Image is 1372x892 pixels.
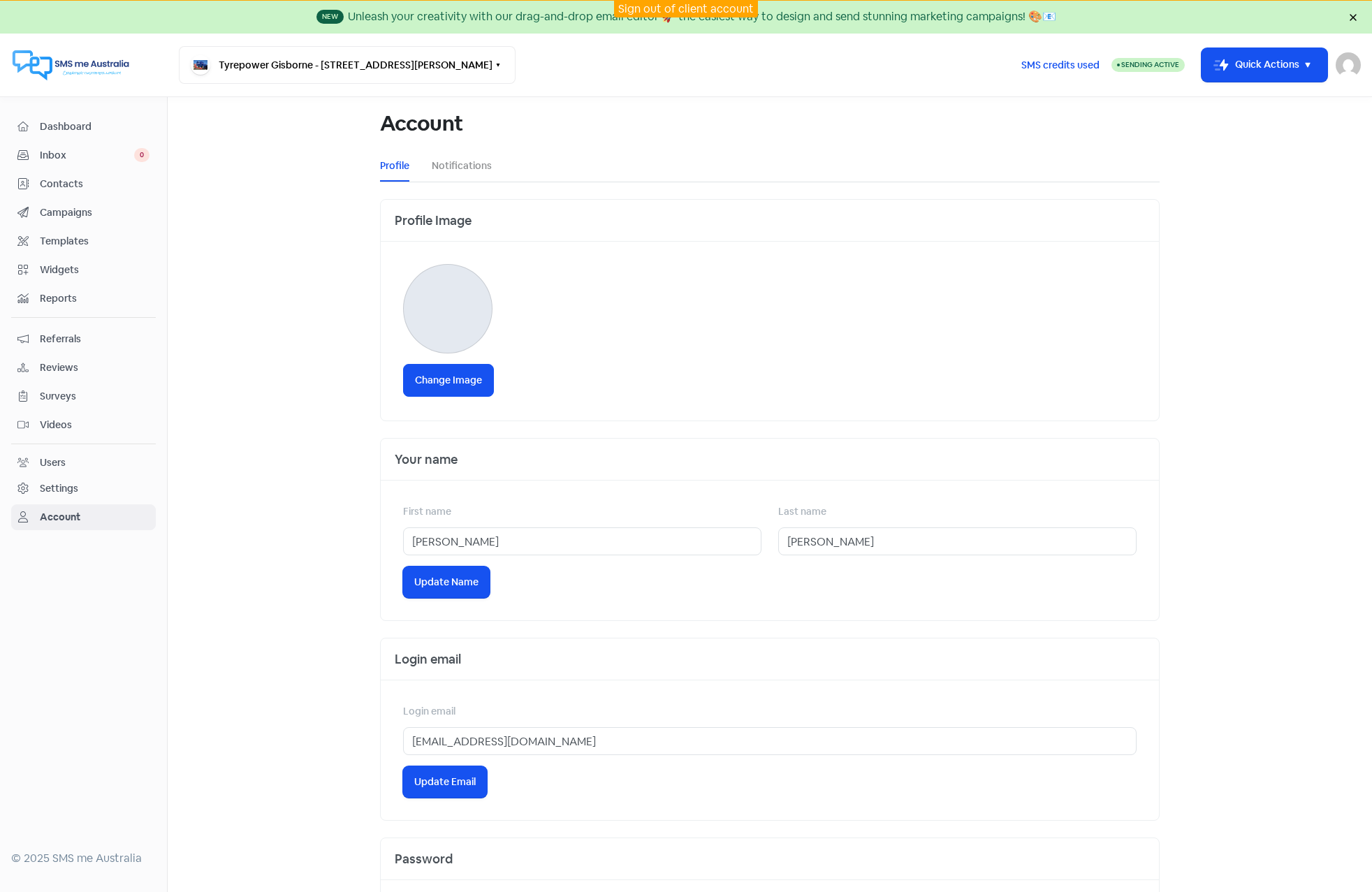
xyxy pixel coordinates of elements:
label: Change Image [403,364,494,397]
span: Widgets [40,263,149,277]
div: © 2025 SMS me Australia [11,850,156,867]
span: SMS credits used [1021,58,1100,73]
button: Quick Actions [1202,48,1327,82]
button: Tyrepower Gisborne - [STREET_ADDRESS][PERSON_NAME] [179,46,516,84]
a: Widgets [11,257,156,283]
span: Reports [40,291,149,306]
span: Videos [40,418,149,432]
span: Sending Active [1121,60,1179,69]
a: Templates [11,228,156,254]
a: Videos [11,412,156,438]
a: Notifications [432,159,492,173]
span: Update Email [414,775,476,789]
a: Dashboard [11,114,156,140]
span: 0 [134,148,149,162]
a: Sending Active [1111,57,1185,73]
div: Login email [381,638,1159,680]
span: Inbox [40,148,134,163]
button: Update Name [403,566,490,598]
a: Referrals [11,326,156,352]
button: Update Email [403,766,487,798]
div: Account [40,510,80,525]
a: Settings [11,476,156,502]
label: Last name [778,504,826,519]
span: Templates [40,234,149,249]
img: User [1336,52,1361,78]
a: Sign out of client account [618,1,754,16]
input: First name [403,527,761,555]
a: Contacts [11,171,156,197]
span: Reviews [40,360,149,375]
a: Profile [380,159,409,173]
a: SMS credits used [1009,57,1111,71]
a: Users [11,450,156,476]
a: Reviews [11,355,156,381]
a: Account [11,504,156,530]
div: Profile Image [381,200,1159,242]
div: Users [40,455,66,470]
h1: Account [380,101,462,146]
input: Last name [778,527,1137,555]
span: Contacts [40,177,149,191]
span: Dashboard [40,119,149,134]
span: Surveys [40,389,149,404]
span: Update Name [414,575,479,590]
label: First name [403,504,451,519]
div: Password [381,838,1159,880]
a: Campaigns [11,200,156,226]
label: Login email [403,704,455,719]
a: Reports [11,286,156,312]
span: Referrals [40,332,149,346]
a: Inbox 0 [11,142,156,168]
span: Campaigns [40,205,149,220]
input: Login email [403,727,1137,755]
div: Settings [40,481,78,496]
div: Your name [381,439,1159,481]
a: Surveys [11,383,156,409]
